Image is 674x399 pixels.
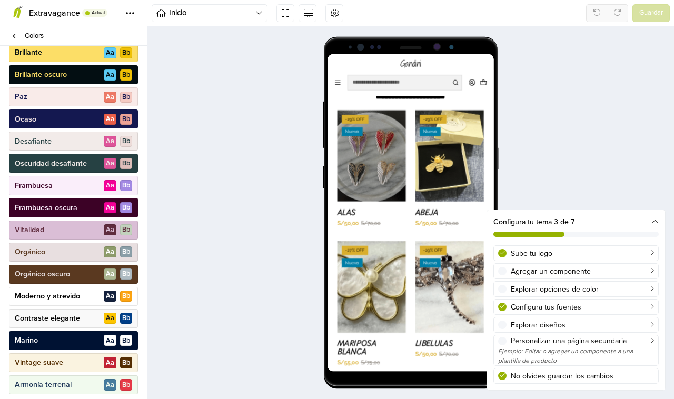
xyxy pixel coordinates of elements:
span: -29% [131,86,144,92]
div: Explorar diseños [511,320,654,331]
p: Moderno y atrevido [15,291,80,302]
span: A a [104,180,116,191]
a: -29%OFF Nuevo [120,255,213,380]
span: B b [120,158,132,169]
div: Ejemplo: Editar o agregar un componente a una plantilla de producto [498,346,654,365]
span: Orgánico [8,242,138,262]
p: Orgánico oscuro [15,269,70,280]
span: OFF [146,86,157,92]
span: Oscuridad desafiante [8,153,138,173]
p: Vintage suave [15,357,63,368]
span: B b [120,202,132,213]
div: Sube tu logo [511,248,654,259]
span: A a [104,291,116,302]
span: Vitalidad [8,220,138,240]
p: Vitalidad [15,225,44,235]
button: Inicio [152,4,267,22]
span: A a [104,357,116,368]
div: Nuevo [126,99,154,112]
span: A a [104,92,116,103]
span: Orgánico oscuro [8,264,138,284]
span: A a [104,379,116,390]
p: Frambuesa oscura [15,203,77,213]
p: Frambuesa [15,181,53,191]
span: Frambuesa [8,175,138,195]
span: Armonía terrenal [8,375,138,395]
div: Explorar opciones de color [511,284,654,295]
div: Nuevo [19,278,48,291]
span: B b [120,136,132,147]
p: Marino [15,335,38,346]
span: Frambuesa oscura [8,197,138,217]
span: B b [120,335,132,346]
span: OFF [146,264,157,270]
span: Ocaso [8,109,138,129]
span: -29% [131,264,144,270]
span: B b [120,69,132,81]
p: Paz [15,92,27,102]
span: Moderno y atrevido [8,286,138,306]
button: Carro [206,31,220,47]
span: Inicio [169,7,255,19]
p: Orgánico [15,247,45,257]
span: OFF [39,264,51,270]
span: A a [104,224,116,235]
span: B b [120,180,132,191]
p: Brillante [15,47,42,58]
span: B b [120,47,132,58]
span: Extravagance [29,8,80,18]
span: Colors [25,28,134,43]
span: B b [120,291,132,302]
a: Abeja [120,209,213,221]
span: B b [120,313,132,324]
span: A a [104,246,116,257]
span: A a [104,47,116,58]
span: A a [104,268,116,280]
span: OFF [39,86,51,92]
span: A a [104,69,116,81]
a: Gandini [99,8,127,19]
span: Brillante [8,43,138,63]
a: -29%OFF Nuevo [13,76,107,201]
span: Brillante oscuro [8,65,138,85]
span: A a [104,158,116,169]
p: Brillante oscuro [15,69,67,80]
span: A a [104,136,116,147]
div: Configura tu tema 3 de 7 [493,216,659,227]
span: B b [120,379,132,390]
div: S/70,00 [152,227,179,234]
span: B b [120,224,132,235]
button: Acceso [190,31,204,47]
div: Personalizar una página secundaria [511,335,654,346]
a: -29%OFF Nuevo [120,76,213,201]
p: Desafiante [15,136,52,147]
span: Paz [8,87,138,107]
div: Configura tu tema 3 de 7 [487,210,665,243]
span: Guardar [639,8,663,18]
span: B b [120,92,132,103]
span: A a [104,335,116,346]
p: Armonía terrenal [15,380,72,390]
span: B b [120,357,132,368]
p: Contraste elegante [15,313,80,324]
button: Guardar [632,4,670,22]
div: No olvides guardar los cambios [511,371,654,382]
span: A a [104,313,116,324]
span: Vintage suave [8,353,138,373]
a: Sube tu logo [493,245,659,261]
div: Nuevo [126,278,154,291]
button: Submit [165,28,183,49]
div: Agregar un componente [511,266,654,277]
span: Actual [92,11,105,15]
span: Marino [8,331,138,351]
div: S/70,00 [46,227,72,234]
a: -27%OFF Nuevo [13,255,107,380]
span: -29% [24,86,38,92]
div: Configura tus fuentes [511,302,654,313]
span: -27% [24,264,37,270]
span: B b [120,114,132,125]
div: Nuevo [19,99,48,112]
span: Desafiante [8,131,138,151]
span: B b [120,246,132,257]
span: A a [104,114,116,125]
